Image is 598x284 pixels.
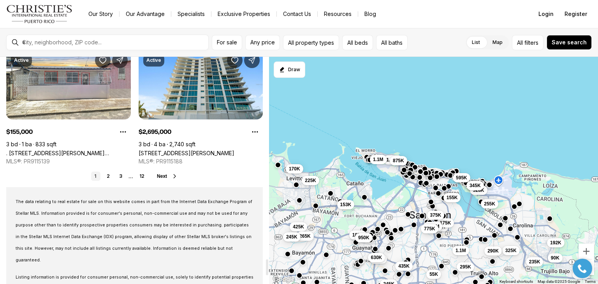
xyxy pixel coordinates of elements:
[376,35,408,50] button: All baths
[358,235,369,241] span: 950K
[91,172,100,181] a: 1
[128,174,133,179] li: ...
[318,9,358,19] a: Resources
[283,232,301,241] button: 245K
[82,9,119,19] a: Our Story
[227,53,243,68] button: Save Property: 540 A. de la Constitucion LE PARC #203
[247,124,263,140] button: Property options
[473,187,484,193] span: 528K
[440,219,451,226] span: 175K
[369,254,387,264] button: 825K
[547,253,562,262] button: 90K
[112,53,128,68] button: Share Property
[368,252,385,262] button: 630K
[484,201,495,207] span: 255K
[274,61,305,78] button: Start drawing
[289,165,300,172] span: 170K
[565,11,587,17] span: Register
[460,263,471,270] span: 295K
[426,223,439,229] span: 1.48M
[95,53,111,68] button: Save Property: . 624 CALLE BUENOS AIRES, BO OBRERO
[538,279,580,284] span: Map data ©2025 Google
[352,231,363,238] span: 185K
[293,224,304,230] span: 425K
[120,9,171,19] a: Our Advantage
[371,254,382,260] span: 630K
[423,221,442,231] button: 1.48M
[431,222,448,231] button: 168K
[386,156,399,163] span: 1.65M
[446,194,457,200] span: 155K
[91,172,148,181] nav: Pagination
[552,39,587,46] span: Save search
[139,150,234,156] a: 540 A. de la Constitucion LE PARC #203, SAN JUAN PR, 00907
[116,172,125,181] a: 3
[286,233,297,240] span: 245K
[337,200,354,209] button: 153K
[456,247,466,254] span: 1.1M
[355,233,373,242] button: 950K
[429,271,438,277] span: 55K
[296,231,314,241] button: 265K
[526,257,543,266] button: 235K
[534,6,558,22] button: Login
[560,6,592,22] button: Register
[171,9,211,19] a: Specialists
[466,181,484,190] button: 345K
[373,256,384,262] span: 825K
[529,258,540,265] span: 235K
[146,57,161,63] p: Active
[290,222,307,231] button: 425K
[456,175,467,181] span: 595K
[470,186,487,195] button: 528K
[550,240,561,246] span: 192K
[398,263,410,269] span: 435K
[547,35,592,50] button: Save search
[211,9,276,19] a: Exclusive Properties
[104,172,113,181] a: 2
[487,247,499,254] span: 290K
[481,199,498,209] button: 255K
[434,224,445,230] span: 168K
[6,150,131,156] a: . 624 CALLE BUENOS AIRES, BO OBRERO, SAN JUAN PR, 00915
[115,124,131,140] button: Property options
[136,172,148,181] a: 12
[286,164,303,173] button: 170K
[427,210,444,219] button: 375K
[245,35,280,50] button: Any price
[342,35,373,50] button: All beds
[302,176,319,185] button: 225K
[358,9,382,19] a: Blog
[551,254,559,261] span: 90K
[212,35,242,50] button: For sale
[579,244,594,259] button: Zoom in
[486,35,509,49] label: Map
[393,157,404,163] span: 875K
[157,173,178,179] button: Next
[349,230,366,239] button: 185K
[457,262,474,271] button: 295K
[340,202,351,208] span: 153K
[453,173,470,182] button: 595K
[14,57,29,63] p: Active
[547,238,565,247] button: 192K
[430,212,441,218] span: 375K
[512,35,543,50] button: Allfilters
[502,245,519,255] button: 325K
[470,182,481,188] span: 345K
[466,35,486,49] label: List
[517,39,523,47] span: All
[538,11,554,17] span: Login
[484,246,502,255] button: 290K
[390,156,407,165] button: 875K
[443,193,461,202] button: 155K
[6,5,73,23] img: logo
[305,177,316,184] span: 225K
[250,39,275,46] span: Any price
[283,35,339,50] button: All property types
[373,156,383,162] span: 1.1M
[383,155,402,164] button: 1.65M
[217,39,237,46] span: For sale
[395,261,413,270] button: 435K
